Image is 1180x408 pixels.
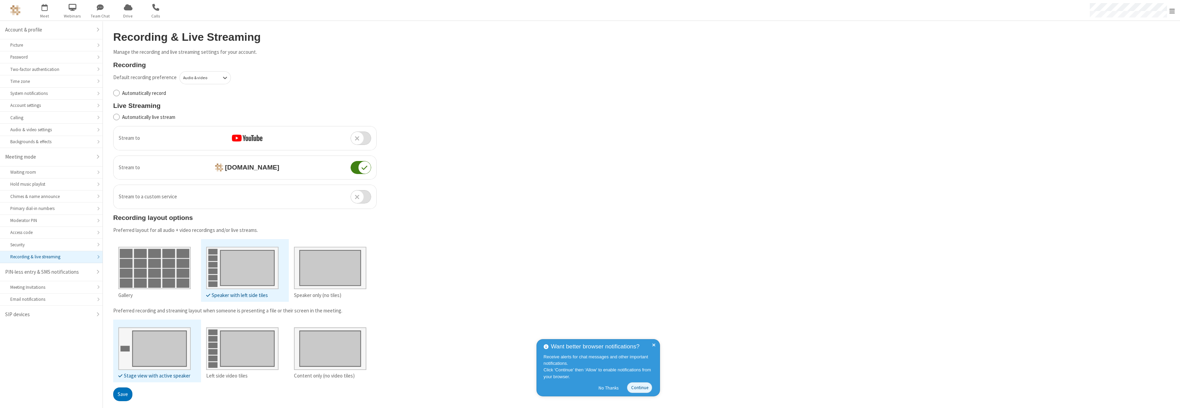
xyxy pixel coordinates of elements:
div: Two-factor authentication [10,66,92,73]
div: Access code [10,229,92,236]
button: No Thanks [595,382,622,393]
li: Stream to a custom service [114,185,376,209]
div: Moderator PIN [10,217,92,224]
div: Email notifications [10,296,92,302]
div: Security [10,242,92,248]
div: Account settings [10,102,92,109]
div: Time zone [10,78,92,85]
img: callbridge.rocks [215,163,223,172]
div: Stage view with active speaker [118,372,191,380]
span: Default recording preference [113,74,177,82]
div: Picture [10,42,92,48]
div: Chimes & name announce [10,193,92,200]
img: Content only (no video tiles) [294,322,366,370]
span: Meet [32,13,58,19]
div: Meeting Invitations [10,284,92,290]
div: Primary dial-in numbers [10,205,92,212]
h2: Recording & Live Streaming [113,31,377,43]
h4: Recording [113,61,377,69]
label: Automatically live stream [122,113,377,121]
div: Speaker only (no tiles) [294,292,366,299]
h4: Recording layout options [113,214,377,221]
div: Content only (no video tiles) [294,372,366,380]
img: Speaker with left side tiles [206,242,279,289]
p: Preferred recording and streaming layout when someone is presenting a file or their screen in the... [113,307,377,315]
div: Calling [10,114,92,121]
h4: [DOMAIN_NAME] [210,163,279,172]
img: Speaker only (no tiles) [294,242,366,289]
div: Meeting mode [5,153,92,161]
div: Account & profile [5,26,92,34]
button: Save [113,387,132,401]
img: QA Selenium DO NOT DELETE OR CHANGE [10,5,21,15]
p: Manage the recording and live streaming settings for your account. [113,48,377,56]
div: Backgrounds & effects [10,138,92,145]
div: Audio & video [183,75,216,81]
div: Waiting room [10,169,92,175]
span: Webinars [60,13,85,19]
div: Gallery [118,292,191,299]
li: Stream to [114,126,376,150]
div: Left side video tiles [206,372,279,380]
span: Want better browser notifications? [551,342,639,351]
button: Continue [627,382,652,393]
p: Preferred layout for all audio + video recordings and/or live streams. [113,226,377,234]
img: Gallery [118,242,191,289]
label: Automatically record [122,89,377,97]
img: Left side video tiles [206,322,279,370]
span: Calls [143,13,169,19]
img: YOUTUBE [232,135,262,141]
div: SIP devices [5,311,92,319]
div: Password [10,54,92,60]
div: Hold music playlist [10,181,92,187]
h4: Live Streaming [113,102,377,109]
span: Drive [115,13,141,19]
div: PIN-less entry & SMS notifications [5,268,92,276]
div: System notifications [10,90,92,97]
div: Receive alerts for chat messages and other important notifications. Click ‘Continue’ then ‘Allow’... [544,354,655,380]
img: Stage view with active speaker [118,322,191,370]
div: Recording & live streaming [10,254,92,260]
span: Team Chat [87,13,113,19]
div: Audio & video settings [10,126,92,133]
li: Stream to [114,156,376,180]
div: Speaker with left side tiles [206,292,279,299]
